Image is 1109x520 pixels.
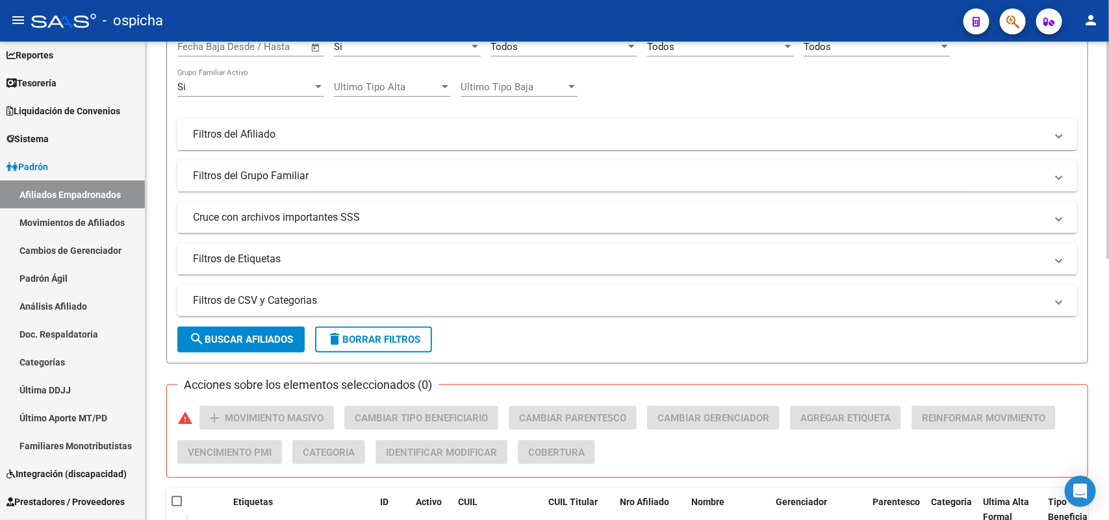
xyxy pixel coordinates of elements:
mat-expansion-panel-header: Filtros del Afiliado [177,119,1077,150]
button: Cambiar Parentesco [509,406,637,430]
span: Borrar Filtros [327,334,420,345]
span: CUIL [458,497,478,507]
button: Borrar Filtros [315,327,432,353]
span: CUIL Titular [548,497,598,507]
span: Nro Afiliado [620,497,669,507]
button: Vencimiento PMI [177,440,282,464]
button: Movimiento Masivo [199,406,334,430]
button: Cambiar Gerenciador [647,406,780,430]
span: Cambiar Tipo Beneficiario [355,412,488,424]
span: Sistema [6,132,49,146]
span: Gerenciador [776,497,827,507]
mat-expansion-panel-header: Cruce con archivos importantes SSS [177,202,1077,233]
mat-panel-title: Filtros del Grupo Familiar [193,169,1046,183]
input: Fecha inicio [177,41,230,53]
h3: Acciones sobre los elementos seleccionados (0) [177,376,439,394]
span: Nombre [691,497,724,507]
button: Reinformar Movimiento [911,406,1056,430]
span: Activo [416,497,442,507]
span: Reportes [6,48,53,62]
span: Ultimo Tipo Alta [334,81,439,93]
button: Identificar Modificar [376,440,507,464]
mat-panel-title: Filtros de Etiquetas [193,252,1046,266]
div: Open Intercom Messenger [1065,476,1096,507]
span: Parentesco [873,497,920,507]
span: ID [380,497,389,507]
span: Prestadores / Proveedores [6,495,125,509]
mat-expansion-panel-header: Filtros de Etiquetas [177,243,1077,275]
span: Si [334,41,342,53]
span: Reinformar Movimiento [922,412,1045,424]
mat-expansion-panel-header: Filtros del Grupo Familiar [177,160,1077,192]
mat-icon: menu [10,12,26,28]
button: Buscar Afiliados [177,327,305,353]
span: - ospicha [103,6,163,35]
span: Cambiar Parentesco [519,412,626,424]
mat-panel-title: Cruce con archivos importantes SSS [193,210,1046,225]
span: Ultimo Tipo Baja [461,81,566,93]
span: Agregar Etiqueta [800,412,891,424]
mat-icon: person [1083,12,1099,28]
span: Liquidación de Convenios [6,104,120,118]
span: Buscar Afiliados [189,334,293,345]
button: Cobertura [518,440,595,464]
button: Open calendar [309,40,324,55]
span: Todos [647,41,674,53]
span: Todos [804,41,831,53]
span: Categoria [303,447,355,458]
span: Etiquetas [233,497,273,507]
mat-expansion-panel-header: Filtros de CSV y Categorias [177,285,1077,316]
input: Fecha fin [242,41,305,53]
span: Cambiar Gerenciador [657,412,769,424]
mat-panel-title: Filtros de CSV y Categorias [193,293,1046,308]
button: Categoria [292,440,365,464]
span: Tesorería [6,76,57,90]
mat-icon: add [207,410,222,426]
span: Integración (discapacidad) [6,467,127,481]
span: Cobertura [528,447,585,458]
button: Cambiar Tipo Beneficiario [344,406,498,430]
span: Identificar Modificar [386,447,497,458]
span: Si [177,81,186,93]
span: Vencimiento PMI [188,447,272,458]
button: Agregar Etiqueta [790,406,901,430]
mat-icon: delete [327,331,342,347]
span: Categoria [931,497,972,507]
span: Todos [491,41,518,53]
mat-icon: search [189,331,205,347]
span: Padrón [6,160,48,174]
mat-icon: warning [177,410,193,426]
mat-panel-title: Filtros del Afiliado [193,127,1046,142]
span: Movimiento Masivo [225,412,324,424]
